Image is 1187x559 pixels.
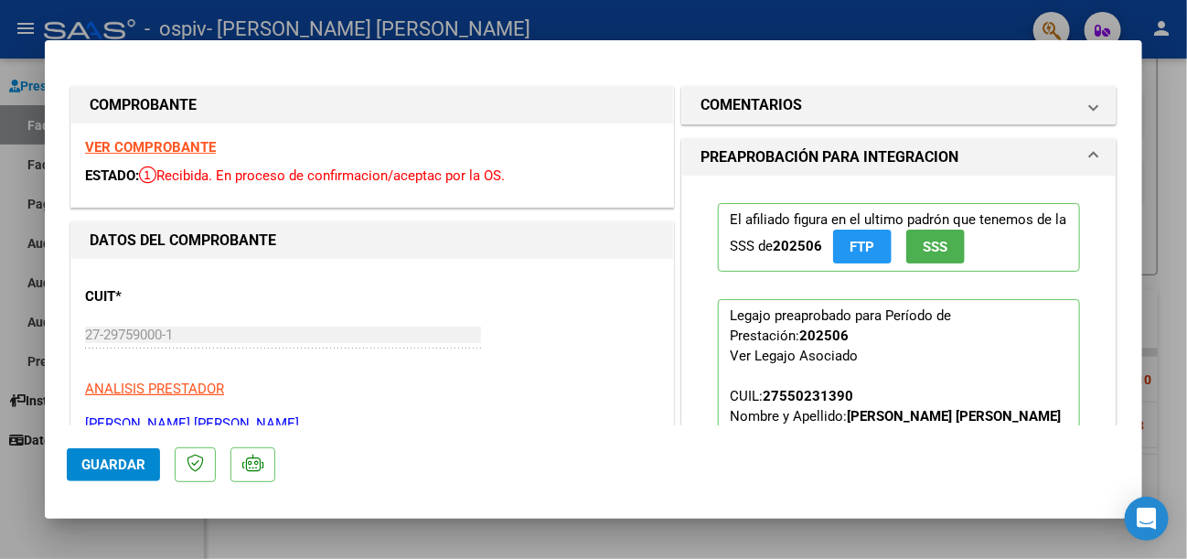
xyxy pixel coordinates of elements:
h1: PREAPROBACIÓN PARA INTEGRACION [700,146,958,168]
strong: COMPROBANTE [90,96,197,113]
mat-expansion-panel-header: PREAPROBACIÓN PARA INTEGRACION [682,139,1116,176]
span: FTP [850,239,875,255]
div: Ver Legajo Asociado [730,346,858,366]
span: ANALISIS PRESTADOR [85,381,224,397]
p: [PERSON_NAME] [PERSON_NAME] [85,414,659,435]
strong: 202506 [799,328,849,344]
strong: DATOS DEL COMPROBANTE [90,231,276,249]
button: SSS [906,230,965,263]
div: Open Intercom Messenger [1125,497,1169,541]
p: CUIT [85,286,257,307]
p: El afiliado figura en el ultimo padrón que tenemos de la SSS de [718,203,1080,272]
button: FTP [833,230,892,263]
span: Guardar [81,457,145,473]
span: Recibida. En proceso de confirmacion/aceptac por la OS. [139,167,505,184]
span: CUIL: Nombre y Apellido: Período Desde: Período Hasta: Admite Dependencia: [730,388,1061,505]
mat-expansion-panel-header: COMENTARIOS [682,87,1116,124]
button: Guardar [67,448,160,481]
strong: [PERSON_NAME] [PERSON_NAME] [847,408,1061,425]
strong: 202506 [773,238,822,254]
div: 27550231390 [763,386,853,406]
span: ESTADO: [85,167,139,184]
span: SSS [924,239,948,255]
h1: COMENTARIOS [700,94,802,116]
a: VER COMPROBANTE [85,139,216,156]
